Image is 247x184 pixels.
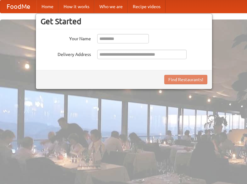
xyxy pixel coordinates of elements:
[41,50,91,58] label: Delivery Address
[0,0,36,13] a: FoodMe
[94,0,128,13] a: Who we are
[41,17,207,26] h3: Get Started
[128,0,166,13] a: Recipe videos
[41,34,91,42] label: Your Name
[36,0,59,13] a: Home
[59,0,94,13] a: How it works
[164,75,207,84] button: Find Restaurants!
